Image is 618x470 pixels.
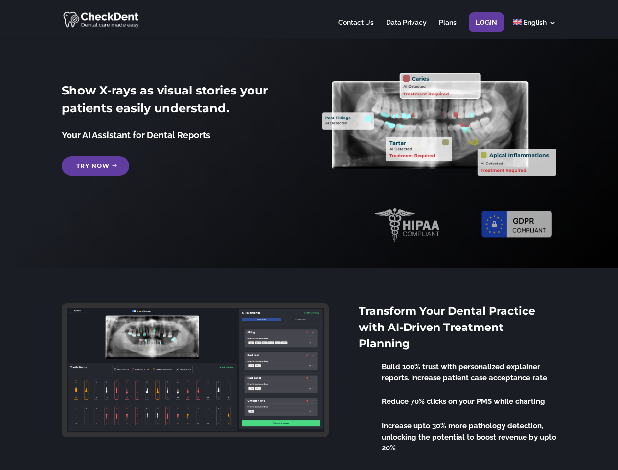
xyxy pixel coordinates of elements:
a: Login [476,19,497,38]
span: Transform Your Dental Practice with AI-Driven Treatment Planning [359,305,535,350]
a: Plans [439,19,457,38]
a: Data Privacy [386,19,427,38]
a: Try Now [62,156,129,176]
span: English [524,19,547,26]
span: Reduce 70% clicks on your PMS while charting [382,397,545,406]
img: CheckDent AI [63,10,140,29]
a: English [513,19,556,38]
a: Contact Us [338,19,374,38]
span: Your AI Assistant for Dental Reports [62,130,210,140]
span: Increase upto 30% more pathology detection, unlocking the potential to boost revenue by upto 20% [382,422,556,452]
span: Build 100% trust with personalized explainer reports. Increase patient case acceptance rate [382,362,547,382]
h2: Show X-rays as visual stories your patients easily understand. [62,82,295,122]
img: X_Ray_annotated [322,73,556,176]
